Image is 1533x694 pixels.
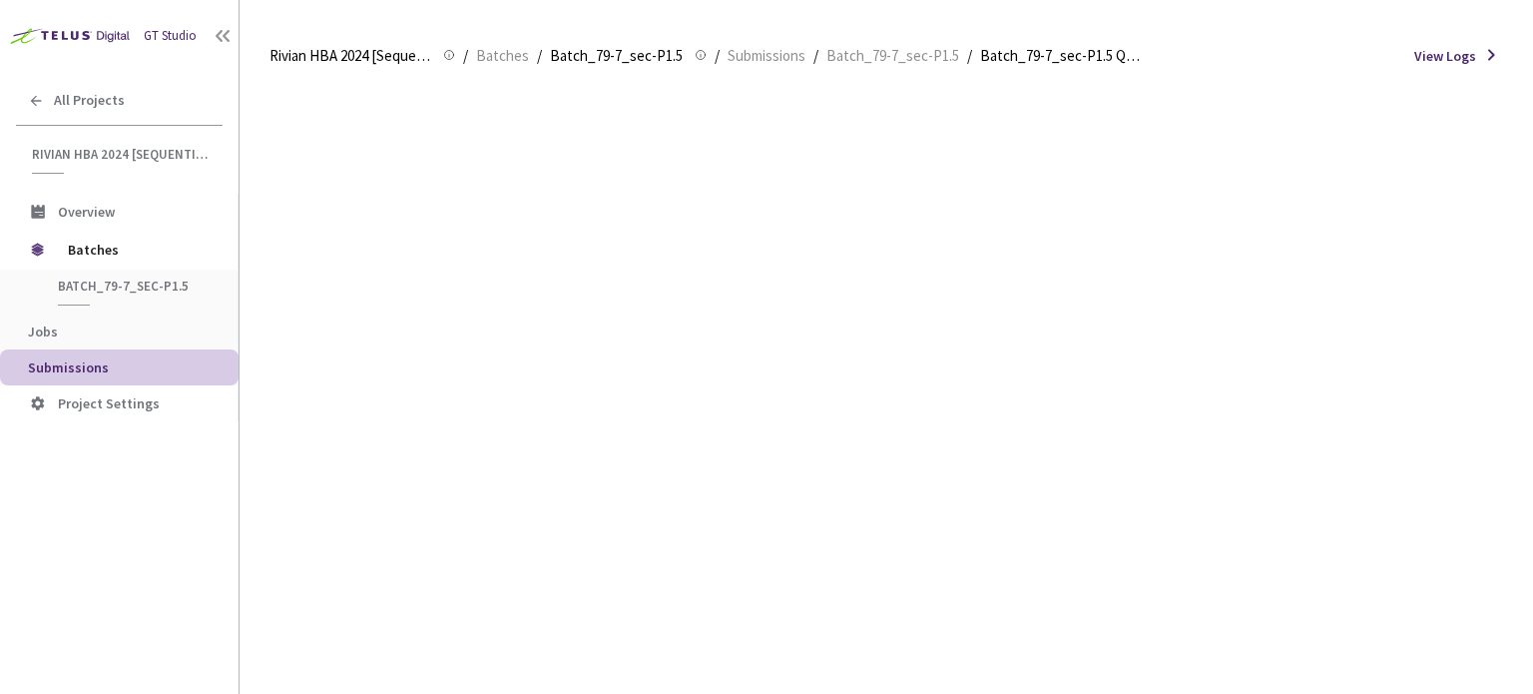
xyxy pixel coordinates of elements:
span: Overview [58,203,115,221]
span: Submissions [728,44,805,68]
span: Rivian HBA 2024 [Sequential] [32,146,211,163]
li: / [967,44,972,68]
span: Batch_79-7_sec-P1.5 [550,44,683,68]
span: Jobs [28,323,58,341]
div: GT Studio [144,27,197,46]
span: Batch_79-7_sec-P1.5 QC - [DATE] [980,44,1142,68]
span: View Logs [1414,46,1476,66]
a: Batch_79-7_sec-P1.5 [822,44,963,66]
a: Batches [472,44,533,66]
li: / [715,44,720,68]
span: Submissions [28,358,109,376]
span: Batches [68,230,205,270]
li: / [463,44,468,68]
a: Submissions [724,44,809,66]
li: / [813,44,818,68]
span: Rivian HBA 2024 [Sequential] [269,44,431,68]
span: Batch_79-7_sec-P1.5 [826,44,959,68]
li: / [537,44,542,68]
span: Project Settings [58,394,160,412]
span: Batches [476,44,529,68]
span: All Projects [54,92,125,109]
span: Batch_79-7_sec-P1.5 [58,278,206,295]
